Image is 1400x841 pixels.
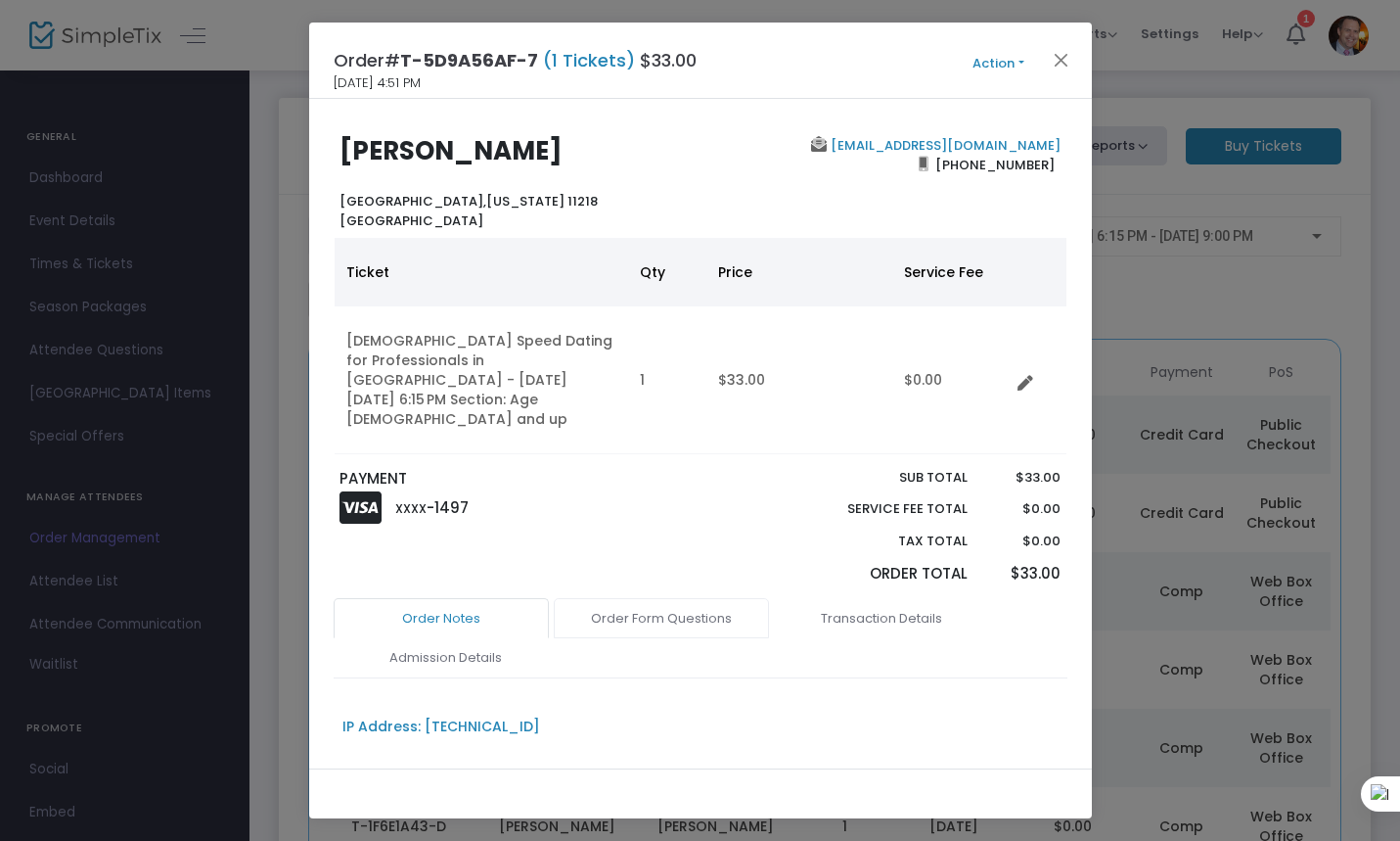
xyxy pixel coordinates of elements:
p: $33.00 [987,468,1061,488]
th: Ticket [335,238,628,306]
p: Service Fee Total [802,499,969,519]
p: $33.00 [987,563,1061,585]
p: Sub total [802,468,969,488]
th: Service Fee [892,238,1010,306]
p: Tax Total [802,532,969,551]
h4: Order# $33.00 [334,47,697,73]
p: $0.00 [987,499,1061,519]
span: (1 Tickets) [538,48,640,72]
p: Order Total [802,563,969,585]
span: [DATE] 4:51 PM [334,73,421,93]
button: Action [940,53,1058,74]
div: Data table [335,238,1066,454]
span: XXXX [395,500,427,517]
a: Transaction Details [774,598,989,639]
b: [PERSON_NAME] [339,133,563,168]
td: 1 [628,306,706,454]
span: -1497 [427,497,469,518]
a: Admission Details [339,637,554,678]
td: $33.00 [706,306,892,454]
span: [PHONE_NUMBER] [928,149,1061,180]
p: $0.00 [987,532,1061,551]
td: [DEMOGRAPHIC_DATA] Speed Dating for Professionals in [GEOGRAPHIC_DATA] - [DATE] [DATE] 6:15 PM Se... [335,306,628,454]
td: $0.00 [892,306,1010,454]
a: Order Notes [334,598,549,639]
span: [GEOGRAPHIC_DATA], [339,192,486,210]
span: T-5D9A56AF-7 [400,48,538,72]
button: Close [1048,47,1073,72]
a: Order Form Questions [554,598,769,639]
th: Price [706,238,892,306]
div: IP Address: [TECHNICAL_ID] [342,717,540,737]
th: Qty [628,238,706,306]
a: [EMAIL_ADDRESS][DOMAIN_NAME] [827,136,1061,155]
b: [US_STATE] 11218 [GEOGRAPHIC_DATA] [339,192,598,230]
p: PAYMENT [339,468,691,491]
